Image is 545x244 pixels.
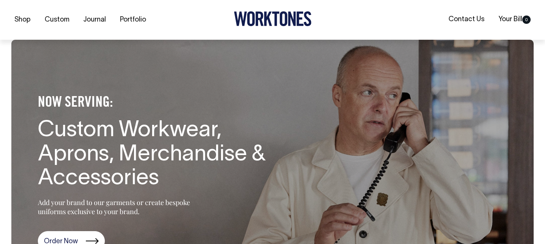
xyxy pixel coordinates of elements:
a: Shop [11,14,34,26]
h1: Custom Workwear, Aprons, Merchandise & Accessories [38,119,284,191]
a: Custom [42,14,72,26]
a: Contact Us [445,13,487,26]
span: 0 [522,16,531,24]
h4: NOW SERVING: [38,94,284,111]
a: Journal [80,14,109,26]
a: Your Bill0 [495,13,534,26]
a: Portfolio [117,14,149,26]
p: Add your brand to our garments or create bespoke uniforms exclusive to your brand. [38,198,208,216]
